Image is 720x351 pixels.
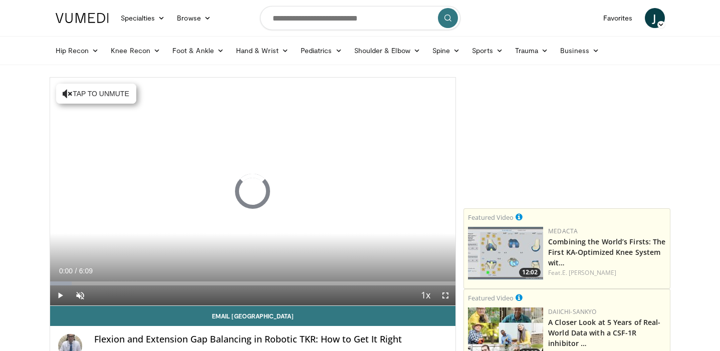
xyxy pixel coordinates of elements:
[562,268,617,277] a: E. [PERSON_NAME]
[70,285,90,305] button: Unmute
[548,237,665,267] a: Combining the World’s Firsts: The First KA-Optimized Knee System wit…
[509,41,555,61] a: Trauma
[468,293,514,302] small: Featured Video
[50,41,105,61] a: Hip Recon
[435,285,455,305] button: Fullscreen
[466,41,509,61] a: Sports
[426,41,466,61] a: Spine
[468,213,514,222] small: Featured Video
[415,285,435,305] button: Playback Rate
[597,8,639,28] a: Favorites
[75,267,77,275] span: /
[295,41,348,61] a: Pediatrics
[468,227,543,279] img: aaf1b7f9-f888-4d9f-a252-3ca059a0bd02.150x105_q85_crop-smart_upscale.jpg
[468,227,543,279] a: 12:02
[492,77,642,202] iframe: Advertisement
[519,268,541,277] span: 12:02
[260,6,460,30] input: Search topics, interventions
[94,334,448,345] h4: Flexion and Extension Gap Balancing in Robotic TKR: How to Get It Right
[645,8,665,28] a: J
[171,8,217,28] a: Browse
[56,84,136,104] button: Tap to unmute
[50,285,70,305] button: Play
[166,41,230,61] a: Foot & Ankle
[115,8,171,28] a: Specialties
[548,268,666,277] div: Feat.
[554,41,605,61] a: Business
[548,227,578,235] a: Medacta
[50,281,456,285] div: Progress Bar
[59,267,73,275] span: 0:00
[105,41,166,61] a: Knee Recon
[50,78,456,306] video-js: Video Player
[56,13,109,23] img: VuMedi Logo
[348,41,426,61] a: Shoulder & Elbow
[79,267,93,275] span: 6:09
[50,306,456,326] a: Email [GEOGRAPHIC_DATA]
[548,317,660,348] a: A Closer Look at 5 Years of Real-World Data with a CSF-1R inhibitor …
[548,307,596,316] a: Daiichi-Sankyo
[230,41,295,61] a: Hand & Wrist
